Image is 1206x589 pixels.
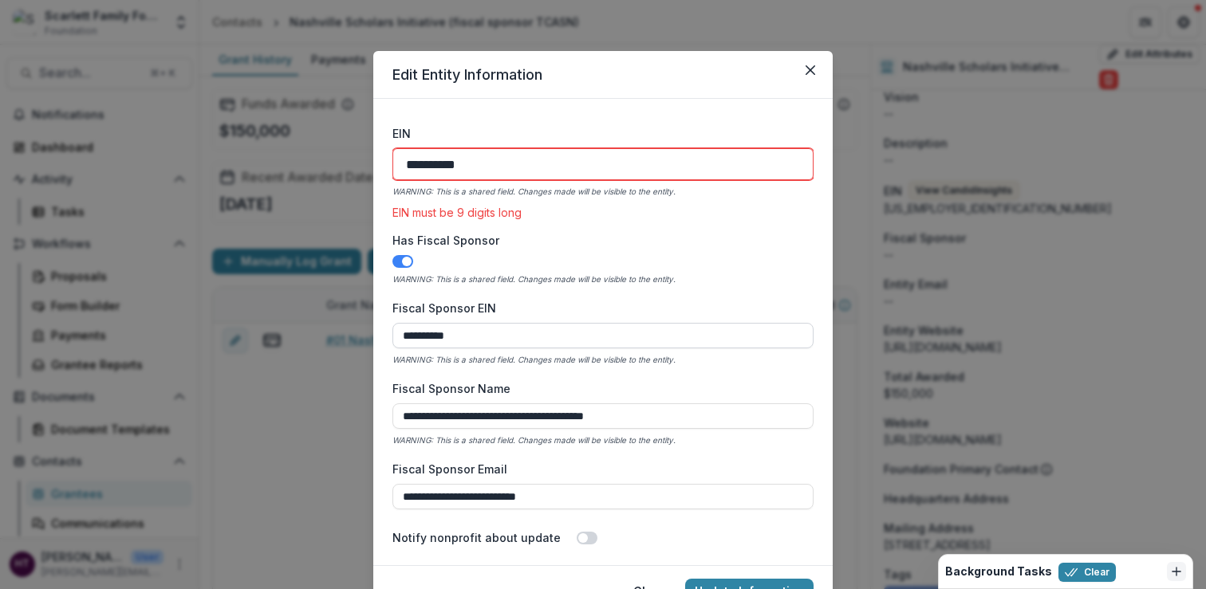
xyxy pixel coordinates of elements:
[392,300,804,316] label: Fiscal Sponsor EIN
[392,529,561,546] label: Notify nonprofit about update
[392,516,676,525] i: WARNING: This is a shared field. Changes made will be visible to the entity.
[1058,563,1116,582] button: Clear
[392,435,676,445] i: WARNING: This is a shared field. Changes made will be visible to the entity.
[373,51,833,99] header: Edit Entity Information
[392,187,676,196] i: WARNING: This is a shared field. Changes made will be visible to the entity.
[392,380,804,397] label: Fiscal Sponsor Name
[392,461,804,477] label: Fiscal Sponsor Email
[392,355,676,364] i: WARNING: This is a shared field. Changes made will be visible to the entity.
[392,232,804,249] label: Has Fiscal Sponsor
[1167,562,1186,581] button: Dismiss
[798,57,823,83] button: Close
[945,565,1052,579] h2: Background Tasks
[392,274,676,284] i: WARNING: This is a shared field. Changes made will be visible to the entity.
[392,206,814,219] div: EIN must be 9 digits long
[392,125,804,142] label: EIN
